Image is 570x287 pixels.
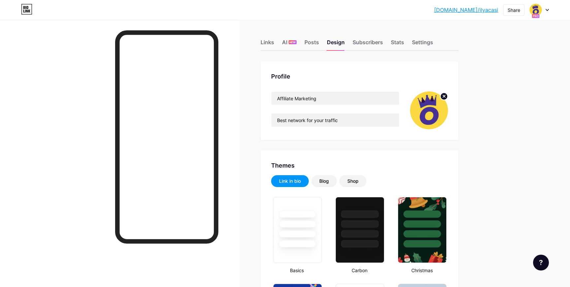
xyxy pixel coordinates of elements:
[304,38,319,50] div: Posts
[319,178,329,184] div: Blog
[412,38,433,50] div: Settings
[279,178,301,184] div: Link in bio
[508,7,520,14] div: Share
[271,113,399,127] input: Bio
[271,92,399,105] input: Name
[271,267,323,274] div: Basics
[529,4,542,16] img: Ilya casino
[327,38,345,50] div: Design
[391,38,404,50] div: Stats
[271,161,448,170] div: Themes
[333,267,385,274] div: Carbon
[282,38,297,50] div: AI
[271,72,448,81] div: Profile
[261,38,274,50] div: Links
[434,6,498,14] a: [DOMAIN_NAME]/ilyacasi
[410,91,448,129] img: Ilya casino
[396,267,448,274] div: Christmas
[353,38,383,50] div: Subscribers
[347,178,359,184] div: Shop
[289,40,296,44] span: NEW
